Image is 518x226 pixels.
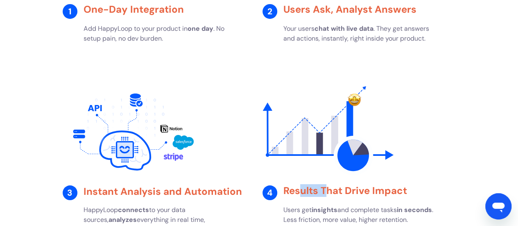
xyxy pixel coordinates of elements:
div: 3 [63,185,78,201]
div: 2 [262,4,278,19]
strong: one day [188,24,213,33]
p: Your users . They get answers and actions, instantly, right inside your product. [283,24,441,43]
p: Users get and complete tasks . Less friction, more value, higher retention. [283,205,441,225]
strong: chat with live data [314,24,373,33]
strong: One-Day Integration [84,3,184,16]
strong: insights [312,205,337,214]
iframe: Button to launch messaging window [485,193,511,219]
img: The results delivered to the user including charts, tables, answers generated by HappyLoop AI [262,83,394,181]
strong: Results That Drive Impact [283,184,407,197]
div: 4 [262,185,278,201]
strong: in seconds [397,205,432,214]
strong: connects [118,205,149,214]
strong: Users Ask, Analyst Answers [283,3,416,16]
img: Illustration of a human brain with AI elements, symbolizing the intelligence of HappyLoop AI. [63,83,194,181]
p: Add HappyLoop to your product in . No setup pain, no dev burden. [84,24,241,43]
div: 1 [63,4,78,19]
strong: analyzes [109,215,137,224]
strong: Instant Analysis and Automation [84,185,242,198]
